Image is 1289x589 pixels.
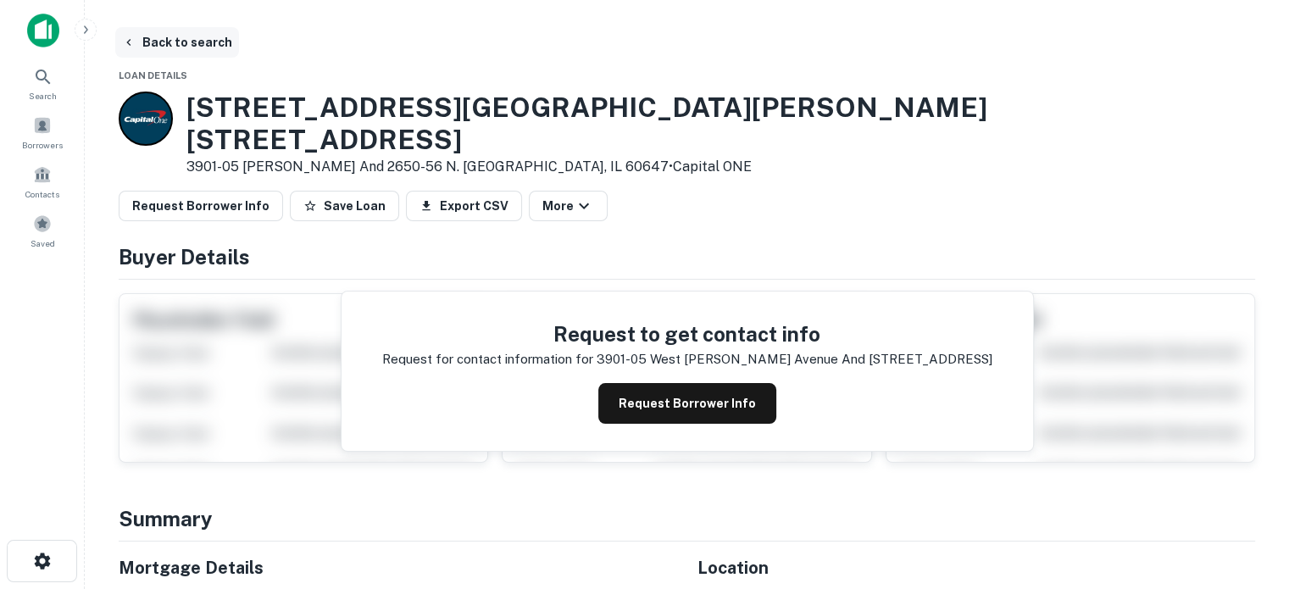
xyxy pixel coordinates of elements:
p: Request for contact information for [382,349,593,370]
h5: Mortgage Details [119,555,677,581]
span: Borrowers [22,138,63,152]
span: Saved [31,236,55,250]
h4: Buyer Details [119,242,1255,272]
h3: [STREET_ADDRESS][GEOGRAPHIC_DATA][PERSON_NAME][STREET_ADDRESS] [186,92,1255,157]
button: Request Borrower Info [598,383,776,424]
p: 3901-05 west [PERSON_NAME] avenue and [STREET_ADDRESS] [597,349,992,370]
a: Contacts [5,158,80,204]
h4: Request to get contact info [382,319,992,349]
iframe: Chat Widget [1204,453,1289,535]
button: More [529,191,608,221]
button: Save Loan [290,191,399,221]
button: Export CSV [406,191,522,221]
a: Borrowers [5,109,80,155]
span: Loan Details [119,70,187,81]
a: Search [5,60,80,106]
a: Capital ONE [673,158,752,175]
span: Contacts [25,187,59,201]
button: Request Borrower Info [119,191,283,221]
h4: Summary [119,503,1255,534]
a: Saved [5,208,80,253]
p: 3901-05 [PERSON_NAME] and 2650-56 n. [GEOGRAPHIC_DATA], IL 60647 • [186,157,1255,177]
button: Back to search [115,27,239,58]
span: Search [29,89,57,103]
img: capitalize-icon.png [27,14,59,47]
h5: Location [697,555,1256,581]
